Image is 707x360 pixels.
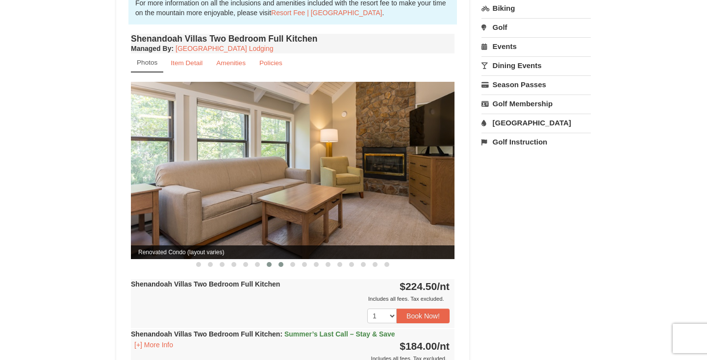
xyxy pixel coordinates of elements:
a: Photos [131,53,163,72]
strong: : [131,45,174,52]
small: Amenities [216,59,246,67]
strong: $224.50 [400,281,450,292]
span: /nt [437,340,450,352]
div: Includes all fees. Tax excluded. [131,294,450,304]
a: [GEOGRAPHIC_DATA] [481,114,591,132]
a: Golf Instruction [481,133,591,151]
small: Policies [259,59,282,67]
a: Events [481,37,591,55]
a: Item Detail [164,53,209,72]
span: Managed By [131,45,171,52]
small: Item Detail [171,59,202,67]
a: Policies [253,53,289,72]
span: $184.00 [400,340,437,352]
span: : [280,330,282,338]
a: [GEOGRAPHIC_DATA] Lodging [176,45,273,52]
button: [+] More Info [131,339,177,350]
a: Resort Fee | [GEOGRAPHIC_DATA] [271,9,382,17]
button: Book Now! [397,309,450,323]
img: Renovated Condo (layout varies) [131,82,454,259]
span: Summer’s Last Call – Stay & Save [284,330,395,338]
a: Golf Membership [481,95,591,113]
span: Renovated Condo (layout varies) [131,245,454,259]
span: /nt [437,281,450,292]
a: Amenities [210,53,252,72]
a: Golf [481,18,591,36]
small: Photos [137,59,157,66]
strong: Shenandoah Villas Two Bedroom Full Kitchen [131,280,280,288]
strong: Shenandoah Villas Two Bedroom Full Kitchen [131,330,395,338]
a: Dining Events [481,56,591,74]
a: Season Passes [481,75,591,94]
h4: Shenandoah Villas Two Bedroom Full Kitchen [131,34,454,44]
